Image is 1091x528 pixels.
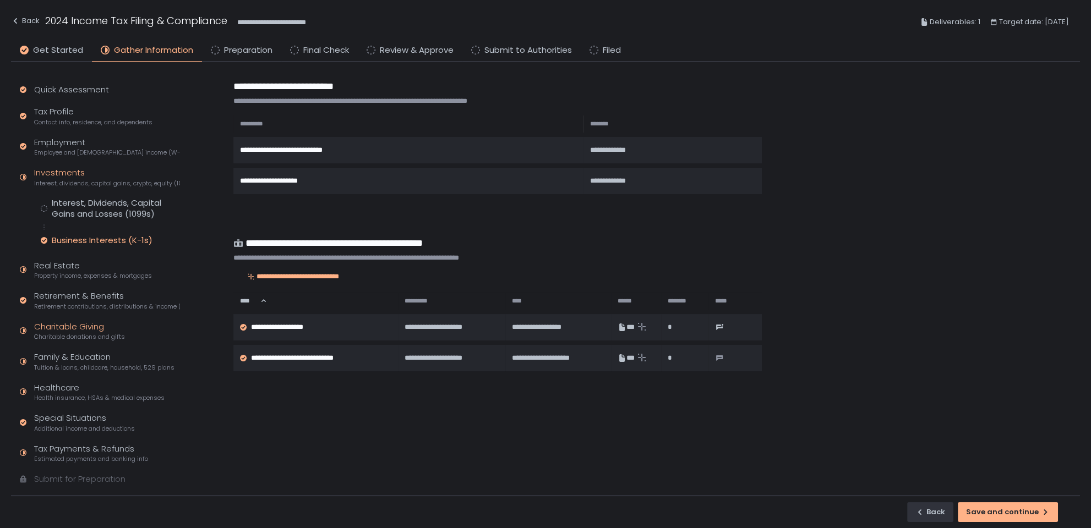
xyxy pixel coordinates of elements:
[34,351,174,372] div: Family & Education
[34,364,174,372] span: Tuition & loans, childcare, household, 529 plans
[224,44,272,57] span: Preparation
[999,15,1069,29] span: Target date: [DATE]
[34,333,125,341] span: Charitable donations and gifts
[34,412,135,433] div: Special Situations
[34,473,126,486] div: Submit for Preparation
[484,44,572,57] span: Submit to Authorities
[34,425,135,433] span: Additional income and deductions
[34,84,109,96] div: Quick Assessment
[114,44,193,57] span: Gather Information
[33,44,83,57] span: Get Started
[34,148,180,157] span: Employee and [DEMOGRAPHIC_DATA] income (W-2s)
[966,507,1050,517] div: Save and continue
[34,290,180,311] div: Retirement & Benefits
[34,260,152,280] div: Real Estate
[34,106,152,127] div: Tax Profile
[380,44,454,57] span: Review & Approve
[34,136,180,157] div: Employment
[45,13,227,28] h1: 2024 Income Tax Filing & Compliance
[34,118,152,127] span: Contact info, residence, and dependents
[34,455,148,463] span: Estimated payments and banking info
[34,321,125,342] div: Charitable Giving
[34,394,165,402] span: Health insurance, HSAs & medical expenses
[34,167,180,188] div: Investments
[930,15,980,29] span: Deliverables: 1
[52,197,180,219] div: Interest, Dividends, Capital Gains and Losses (1099s)
[915,507,945,517] div: Back
[11,13,40,31] button: Back
[34,272,152,280] span: Property income, expenses & mortgages
[958,502,1058,522] button: Save and continue
[603,44,621,57] span: Filed
[34,382,165,403] div: Healthcare
[52,235,152,246] div: Business Interests (K-1s)
[34,443,148,464] div: Tax Payments & Refunds
[303,44,349,57] span: Final Check
[907,502,953,522] button: Back
[34,302,180,311] span: Retirement contributions, distributions & income (1099-R, 5498)
[34,179,180,188] span: Interest, dividends, capital gains, crypto, equity (1099s, K-1s)
[11,14,40,28] div: Back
